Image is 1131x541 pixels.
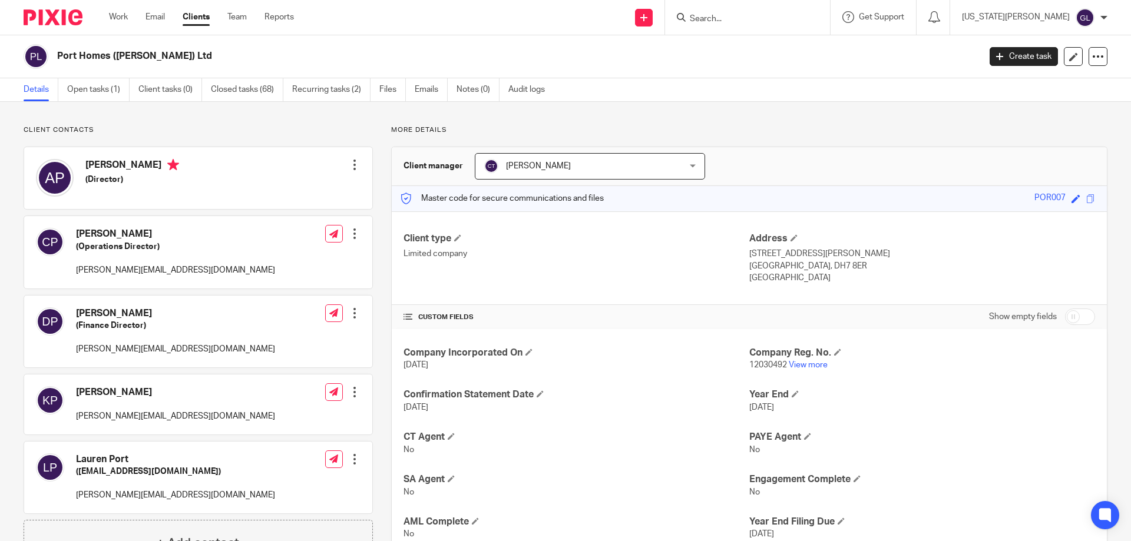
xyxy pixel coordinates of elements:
[404,473,749,486] h4: SA Agent
[506,162,571,170] span: [PERSON_NAME]
[76,489,275,501] p: [PERSON_NAME][EMAIL_ADDRESS][DOMAIN_NAME]
[57,50,789,62] h2: Port Homes ([PERSON_NAME]) Ltd
[76,264,275,276] p: [PERSON_NAME][EMAIL_ADDRESS][DOMAIN_NAME]
[457,78,500,101] a: Notes (0)
[404,431,749,443] h4: CT Agent
[789,361,828,369] a: View more
[391,125,1107,135] p: More details
[24,78,58,101] a: Details
[749,516,1095,528] h4: Year End Filing Due
[404,446,414,454] span: No
[749,473,1095,486] h4: Engagement Complete
[749,361,787,369] span: 12030492
[76,466,275,477] h5: ([EMAIL_ADDRESS][DOMAIN_NAME])
[36,386,64,414] img: svg%3E
[401,192,604,204] p: Master code for secure communications and files
[24,125,373,135] p: Client contacts
[404,488,414,496] span: No
[76,410,275,422] p: [PERSON_NAME][EMAIL_ADDRESS][DOMAIN_NAME]
[962,11,1070,23] p: [US_STATE][PERSON_NAME]
[1034,192,1066,205] div: POR007
[76,241,275,253] h5: (Operations Director)
[749,260,1095,272] p: [GEOGRAPHIC_DATA], DH7 8ER
[67,78,130,101] a: Open tasks (1)
[990,47,1058,66] a: Create task
[404,403,428,411] span: [DATE]
[859,13,904,21] span: Get Support
[36,228,64,256] img: svg%3E
[76,228,275,240] h4: [PERSON_NAME]
[264,11,294,23] a: Reports
[76,307,275,320] h4: [PERSON_NAME]
[508,78,554,101] a: Audit logs
[749,403,774,411] span: [DATE]
[749,488,760,496] span: No
[404,530,414,538] span: No
[85,159,179,174] h4: [PERSON_NAME]
[404,347,749,359] h4: Company Incorporated On
[292,78,371,101] a: Recurring tasks (2)
[36,159,74,197] img: svg%3E
[109,11,128,23] a: Work
[749,446,760,454] span: No
[749,530,774,538] span: [DATE]
[484,159,498,173] img: svg%3E
[85,174,179,185] h5: (Director)
[76,386,275,399] h4: [PERSON_NAME]
[24,44,48,69] img: svg%3E
[183,11,210,23] a: Clients
[138,78,202,101] a: Client tasks (0)
[689,14,795,25] input: Search
[749,272,1095,284] p: [GEOGRAPHIC_DATA]
[36,307,64,336] img: svg%3E
[415,78,448,101] a: Emails
[749,248,1095,260] p: [STREET_ADDRESS][PERSON_NAME]
[24,9,82,25] img: Pixie
[404,313,749,322] h4: CUSTOM FIELDS
[36,453,64,482] img: svg%3E
[749,347,1095,359] h4: Company Reg. No.
[749,389,1095,401] h4: Year End
[404,233,749,245] h4: Client type
[76,343,275,355] p: [PERSON_NAME][EMAIL_ADDRESS][DOMAIN_NAME]
[76,320,275,331] h5: (Finance Director)
[404,389,749,401] h4: Confirmation Statement Date
[989,311,1057,323] label: Show empty fields
[404,361,428,369] span: [DATE]
[76,453,275,466] h4: Lauren Port
[404,248,749,260] p: Limited company
[167,159,179,171] i: Primary
[211,78,283,101] a: Closed tasks (68)
[145,11,165,23] a: Email
[749,233,1095,245] h4: Address
[227,11,247,23] a: Team
[404,516,749,528] h4: AML Complete
[749,431,1095,443] h4: PAYE Agent
[379,78,406,101] a: Files
[1076,8,1094,27] img: svg%3E
[404,160,463,172] h3: Client manager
